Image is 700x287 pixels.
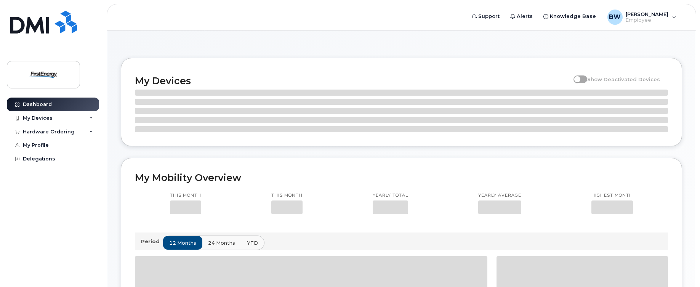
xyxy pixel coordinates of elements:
p: Yearly total [373,192,408,199]
span: YTD [247,239,258,247]
p: Yearly average [478,192,521,199]
p: This month [170,192,201,199]
p: Period [141,238,163,245]
span: Show Deactivated Devices [587,76,660,82]
p: Highest month [591,192,633,199]
input: Show Deactivated Devices [573,72,580,78]
span: 24 months [208,239,235,247]
h2: My Devices [135,75,570,87]
p: This month [271,192,303,199]
h2: My Mobility Overview [135,172,668,183]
